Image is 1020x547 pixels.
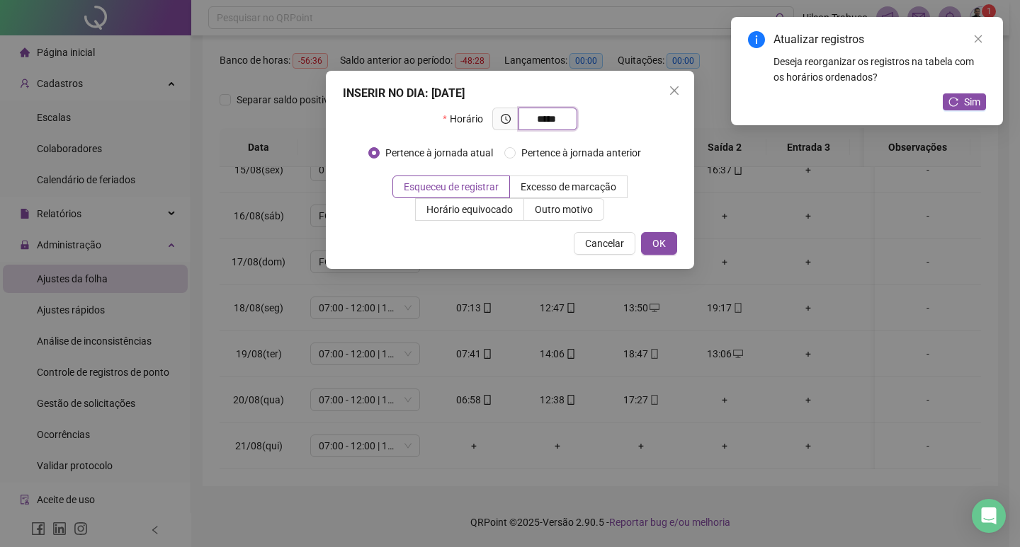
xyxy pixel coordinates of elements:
[972,499,1006,533] div: Open Intercom Messenger
[773,31,986,48] div: Atualizar registros
[973,34,983,44] span: close
[443,108,492,130] label: Horário
[426,204,513,215] span: Horário equivocado
[641,232,677,255] button: OK
[380,145,499,161] span: Pertence à jornada atual
[574,232,635,255] button: Cancelar
[943,93,986,110] button: Sim
[970,31,986,47] a: Close
[585,236,624,251] span: Cancelar
[343,85,677,102] div: INSERIR NO DIA : [DATE]
[948,97,958,107] span: reload
[964,94,980,110] span: Sim
[652,236,666,251] span: OK
[516,145,647,161] span: Pertence à jornada anterior
[663,79,686,102] button: Close
[404,181,499,192] span: Esqueceu de registrar
[501,114,511,124] span: clock-circle
[773,54,986,85] div: Deseja reorganizar os registros na tabela com os horários ordenados?
[521,181,616,192] span: Excesso de marcação
[748,31,765,48] span: info-circle
[669,85,680,96] span: close
[535,204,593,215] span: Outro motivo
